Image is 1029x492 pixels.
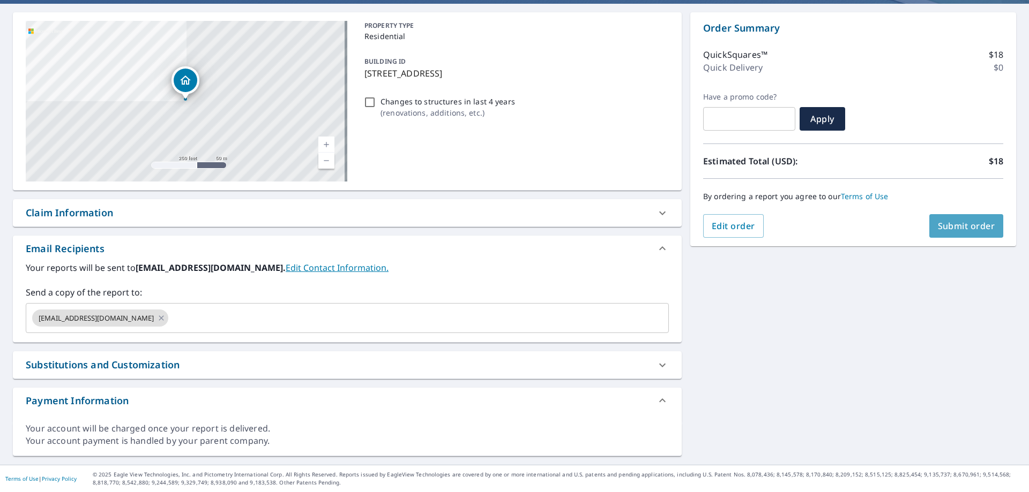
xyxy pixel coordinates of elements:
[712,220,755,232] span: Edit order
[703,192,1003,201] p: By ordering a report you agree to our
[26,393,129,408] div: Payment Information
[703,48,767,61] p: QuickSquares™
[989,155,1003,168] p: $18
[364,57,406,66] p: BUILDING ID
[364,21,665,31] p: PROPERTY TYPE
[989,48,1003,61] p: $18
[42,475,77,482] a: Privacy Policy
[994,61,1003,74] p: $0
[171,66,199,100] div: Dropped pin, building 1, Residential property, 7 Breckenridge Dr Shamong, NJ 08088
[32,309,168,327] div: [EMAIL_ADDRESS][DOMAIN_NAME]
[703,155,853,168] p: Estimated Total (USD):
[26,422,669,435] div: Your account will be charged once your report is delivered.
[703,61,763,74] p: Quick Delivery
[286,262,389,274] a: EditContactInfo
[26,286,669,299] label: Send a copy of the report to:
[26,358,180,372] div: Substitutions and Customization
[13,236,682,261] div: Email Recipients
[703,21,1003,35] p: Order Summary
[364,31,665,42] p: Residential
[808,113,837,125] span: Apply
[13,351,682,379] div: Substitutions and Customization
[5,475,77,482] p: |
[929,214,1004,238] button: Submit order
[703,214,764,238] button: Edit order
[32,313,160,323] span: [EMAIL_ADDRESS][DOMAIN_NAME]
[318,153,334,169] a: Current Level 17, Zoom Out
[5,475,39,482] a: Terms of Use
[26,241,105,256] div: Email Recipients
[93,471,1024,487] p: © 2025 Eagle View Technologies, Inc. and Pictometry International Corp. All Rights Reserved. Repo...
[364,67,665,80] p: [STREET_ADDRESS]
[381,107,515,118] p: ( renovations, additions, etc. )
[318,137,334,153] a: Current Level 17, Zoom In
[841,191,889,201] a: Terms of Use
[26,261,669,274] label: Your reports will be sent to
[26,206,113,220] div: Claim Information
[703,92,795,102] label: Have a promo code?
[136,262,286,274] b: [EMAIL_ADDRESS][DOMAIN_NAME].
[938,220,995,232] span: Submit order
[26,435,669,447] div: Your account payment is handled by your parent company.
[13,388,682,413] div: Payment Information
[381,96,515,107] p: Changes to structures in last 4 years
[13,199,682,226] div: Claim Information
[800,107,845,131] button: Apply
